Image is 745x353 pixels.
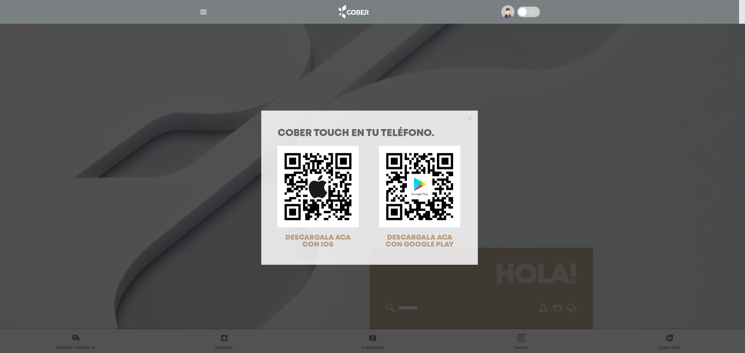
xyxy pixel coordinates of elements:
h1: COBER TOUCH en tu teléfono. [278,129,461,138]
span: DESCARGALA ACA CON IOS [285,234,351,248]
img: qr-code [379,146,460,227]
span: DESCARGALA ACA CON GOOGLE PLAY [386,234,454,248]
img: qr-code [277,146,359,227]
button: Close [467,115,472,121]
